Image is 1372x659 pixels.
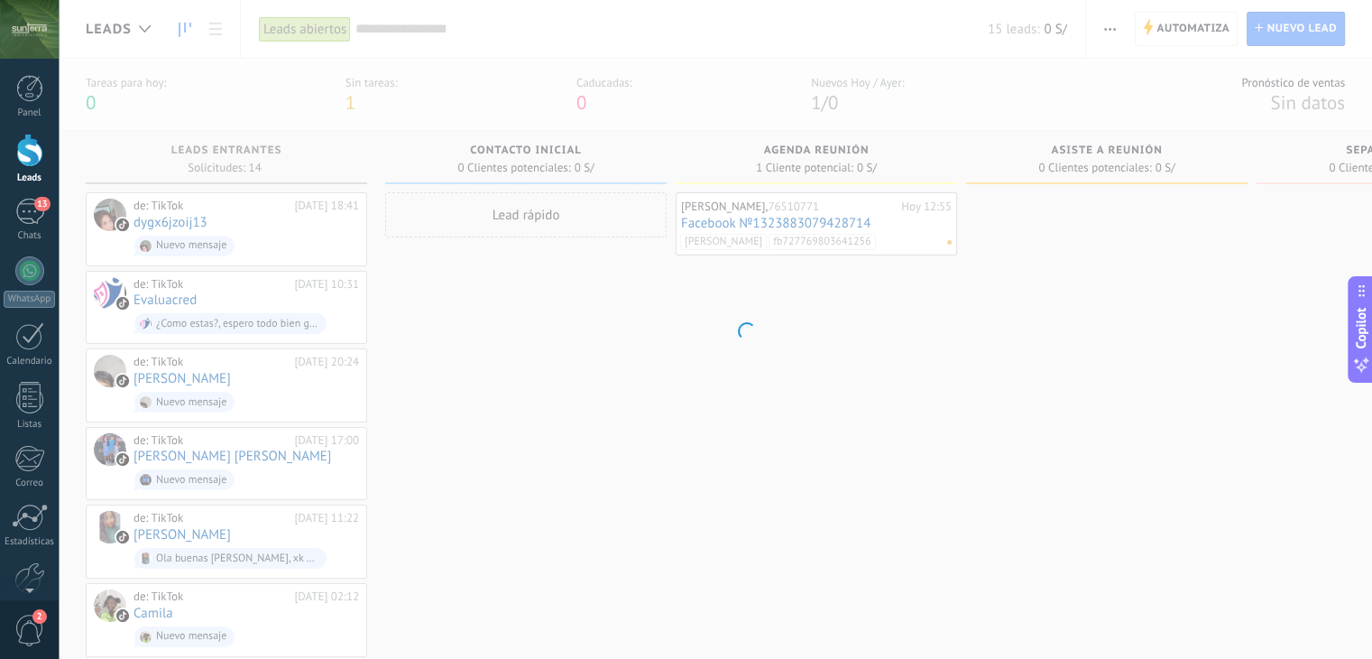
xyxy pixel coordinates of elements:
[4,107,56,119] div: Panel
[34,197,50,211] span: 13
[4,419,56,431] div: Listas
[32,609,47,624] span: 2
[4,172,56,184] div: Leads
[4,478,56,489] div: Correo
[4,230,56,242] div: Chats
[4,356,56,367] div: Calendario
[4,536,56,548] div: Estadísticas
[1352,308,1370,349] span: Copilot
[4,291,55,308] div: WhatsApp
